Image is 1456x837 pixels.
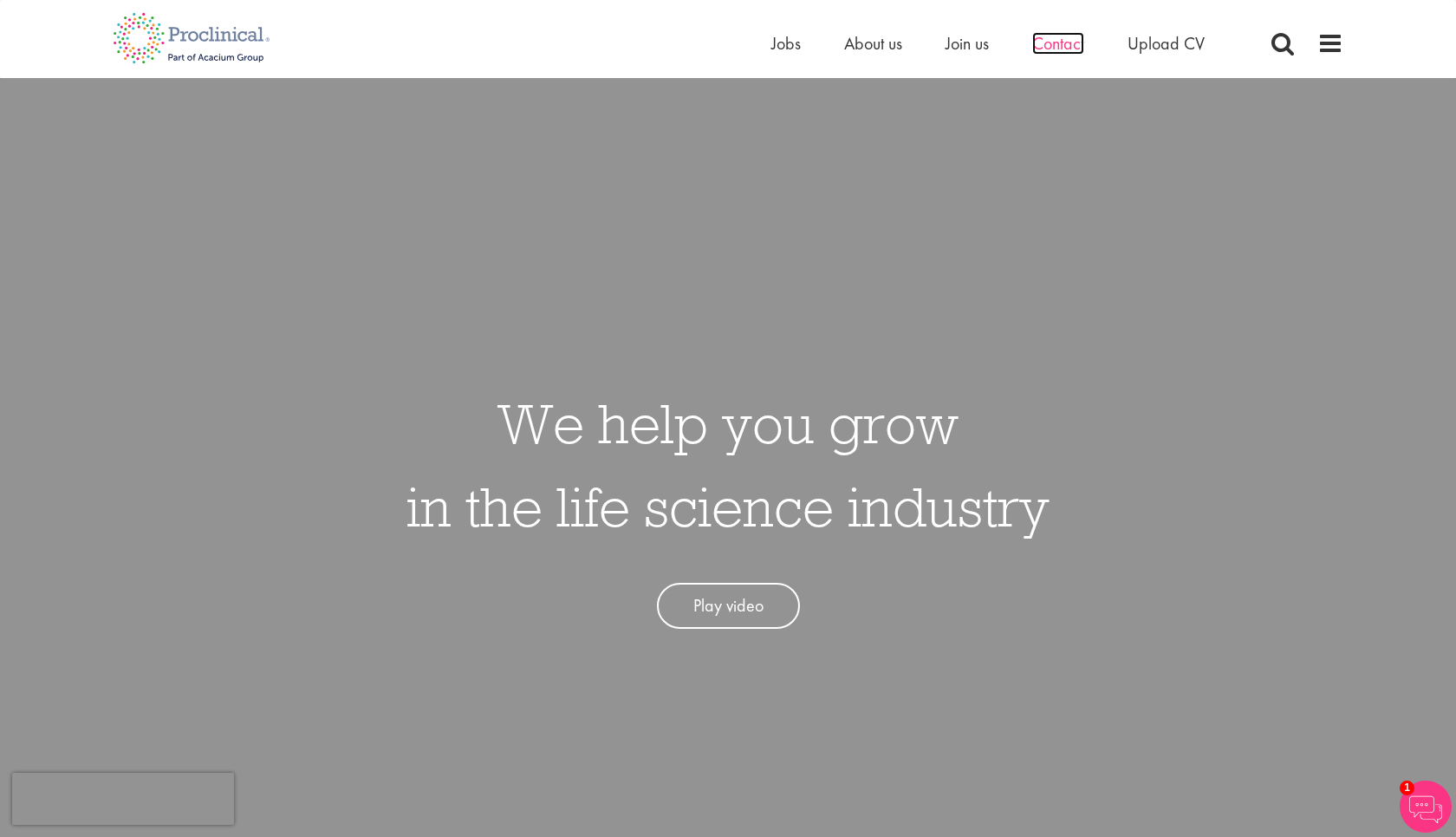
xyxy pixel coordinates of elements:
a: Upload CV [1128,32,1205,55]
img: Chatbot [1400,781,1452,833]
a: About us [844,32,902,55]
span: 1 [1400,781,1414,795]
a: Join us [946,32,989,55]
a: Play video [657,583,800,629]
a: Contact [1032,32,1084,55]
h1: We help you grow in the life science industry [406,382,1050,548]
a: Jobs [771,32,801,55]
